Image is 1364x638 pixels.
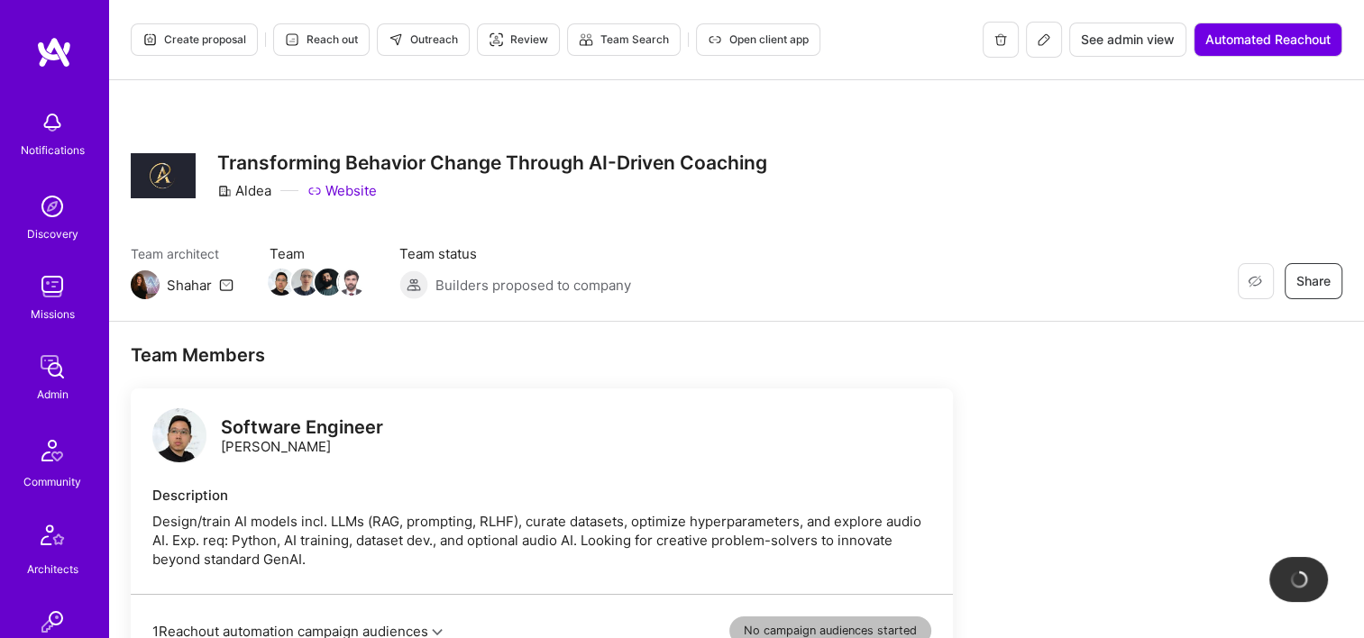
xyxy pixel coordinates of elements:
[489,32,503,47] i: icon Targeter
[217,151,767,174] h3: Transforming Behavior Change Through AI-Driven Coaching
[131,343,953,367] div: Team Members
[152,408,206,467] a: logo
[21,141,85,159] div: Notifications
[340,267,363,297] a: Team Member Avatar
[131,270,160,299] img: Team Architect
[1248,274,1262,288] i: icon EyeClosed
[142,32,157,47] i: icon Proposal
[315,269,342,296] img: Team Member Avatar
[217,181,271,200] div: Aldea
[23,472,81,491] div: Community
[36,36,72,68] img: logo
[37,385,69,404] div: Admin
[389,32,458,48] span: Outreach
[268,269,295,296] img: Team Member Avatar
[34,105,70,141] img: bell
[399,244,631,263] span: Team status
[34,188,70,224] img: discovery
[131,244,233,263] span: Team architect
[27,224,78,243] div: Discovery
[131,23,258,56] button: Create proposal
[696,23,820,56] button: Open client app
[377,23,470,56] button: Outreach
[567,23,681,56] button: Team Search
[307,181,377,200] a: Website
[1286,567,1311,591] img: loading
[31,305,75,324] div: Missions
[316,267,340,297] a: Team Member Avatar
[152,512,931,569] div: Design/train AI models incl. LLMs (RAG, prompting, RLHF), curate datasets, optimize hyperparamete...
[579,32,669,48] span: Team Search
[217,184,232,198] i: icon CompanyGray
[273,23,370,56] button: Reach out
[152,486,931,505] div: Description
[221,418,383,437] div: Software Engineer
[338,269,365,296] img: Team Member Avatar
[1285,263,1342,299] button: Share
[1194,23,1342,57] button: Automated Reachout
[1069,23,1186,57] button: See admin view
[34,269,70,305] img: teamwork
[1081,31,1175,49] span: See admin view
[1296,272,1331,290] span: Share
[435,276,631,295] span: Builders proposed to company
[489,32,548,48] span: Review
[31,429,74,472] img: Community
[285,32,358,48] span: Reach out
[142,32,246,48] span: Create proposal
[270,244,363,263] span: Team
[291,269,318,296] img: Team Member Avatar
[1205,31,1331,49] span: Automated Reachout
[27,560,78,579] div: Architects
[31,516,74,560] img: Architects
[477,23,560,56] button: Review
[167,276,212,295] div: Shahar
[399,270,428,299] img: Builders proposed to company
[219,278,233,292] i: icon Mail
[270,267,293,297] a: Team Member Avatar
[432,626,443,637] i: icon Chevron
[221,418,383,456] div: [PERSON_NAME]
[293,267,316,297] a: Team Member Avatar
[34,349,70,385] img: admin teamwork
[708,32,809,48] span: Open client app
[152,408,206,462] img: logo
[131,153,196,199] img: Company Logo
